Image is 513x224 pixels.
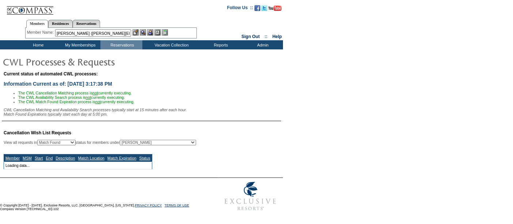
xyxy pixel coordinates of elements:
a: Members [26,20,49,28]
a: Member [5,156,20,160]
a: End [46,156,53,160]
td: Reports [199,40,241,49]
td: Loading data... [4,162,152,169]
a: Residences [48,20,73,27]
img: Reservations [154,29,161,36]
span: Cancellation Wish List Requests [4,130,71,135]
div: View all requests in status for members under [4,140,196,145]
img: Follow us on Twitter [261,5,267,11]
div: Member Name: [27,29,55,36]
a: Sign Out [241,34,260,39]
a: Description [55,156,75,160]
a: Become our fan on Facebook [254,7,260,12]
a: Start [35,156,43,160]
img: Become our fan on Facebook [254,5,260,11]
td: Home [16,40,58,49]
u: not [95,100,101,104]
span: Current status of automated CWL processes: [4,71,98,76]
span: The CWL Availability Search process is currently executing. [18,95,125,100]
td: Admin [241,40,283,49]
img: b_edit.gif [133,29,139,36]
a: PRIVACY POLICY [135,204,162,207]
img: Exclusive Resorts [218,178,283,214]
td: My Memberships [58,40,100,49]
img: Impersonate [147,29,153,36]
a: Match Expiration [107,156,136,160]
img: Subscribe to our YouTube Channel [268,5,282,11]
span: :: [265,34,268,39]
a: MSM [23,156,32,160]
a: Subscribe to our YouTube Channel [268,7,282,12]
a: Reservations [73,20,100,27]
span: The CWL Match Found Expiration process is currently executing. [18,100,134,104]
a: Help [272,34,282,39]
img: b_calculator.gif [162,29,168,36]
span: The CWL Cancellation Matching process is currently executing. [18,91,132,95]
td: Vacation Collection [142,40,199,49]
div: CWL Cancellation Matching and Availability Search processes typically start at 15 minutes after e... [4,108,281,116]
u: not [92,91,98,95]
td: Reservations [100,40,142,49]
u: not [86,95,91,100]
a: Follow us on Twitter [261,7,267,12]
span: Information Current as of: [DATE] 3:17:38 PM [4,81,112,87]
a: Match Location [78,156,104,160]
a: Status [139,156,150,160]
a: TERMS OF USE [165,204,189,207]
td: Follow Us :: [227,4,253,13]
img: View [140,29,146,36]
